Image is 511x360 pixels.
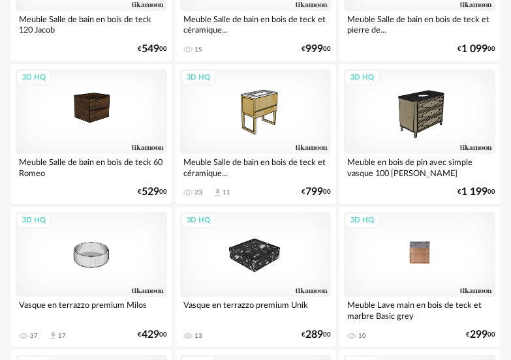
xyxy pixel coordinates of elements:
div: Meuble Salle de bain en bois de teck et pierre de... [344,11,495,37]
div: 3D HQ [181,213,216,229]
div: € 00 [457,45,495,53]
div: 3D HQ [345,213,380,229]
div: Meuble en bois de pin avec simple vasque 100 [PERSON_NAME] [344,154,495,180]
div: 17 [58,332,66,340]
div: € 00 [138,188,167,196]
a: 3D HQ Vasque en terrazzo premium Milos 37 Download icon 17 €42900 [10,207,172,347]
div: 13 [194,332,202,340]
div: 11 [223,188,230,196]
div: 10 [358,332,366,340]
a: 3D HQ Meuble Salle de bain en bois de teck et céramique... 23 Download icon 11 €79900 [175,64,337,204]
div: € 00 [457,188,495,196]
div: Meuble Salle de bain en bois de teck 60 Romeo [16,154,167,180]
div: € 00 [466,331,495,339]
span: 299 [470,331,488,339]
span: 1 099 [461,45,488,53]
span: Download icon [48,331,58,340]
div: 3D HQ [16,213,52,229]
div: 23 [194,188,202,196]
span: 999 [305,45,323,53]
div: 3D HQ [345,70,380,86]
span: 289 [305,331,323,339]
a: 3D HQ Vasque en terrazzo premium Unik 13 €28900 [175,207,337,347]
div: Meuble Lave main en bois de teck et marbre Basic grey [344,297,495,323]
span: 529 [142,188,159,196]
div: € 00 [138,45,167,53]
a: 3D HQ Meuble en bois de pin avec simple vasque 100 [PERSON_NAME] €1 19900 [339,64,501,204]
span: 429 [142,331,159,339]
div: Vasque en terrazzo premium Unik [180,297,332,323]
span: 799 [305,188,323,196]
div: € 00 [302,45,331,53]
div: Meuble Salle de bain en bois de teck et céramique... [180,154,332,180]
a: 3D HQ Meuble Salle de bain en bois de teck 60 Romeo €52900 [10,64,172,204]
div: 3D HQ [181,70,216,86]
div: 3D HQ [16,70,52,86]
div: Meuble Salle de bain en bois de teck et céramique... [180,11,332,37]
span: 549 [142,45,159,53]
div: 37 [30,332,38,340]
div: Meuble Salle de bain en bois de teck 120 Jacob [16,11,167,37]
span: 1 199 [461,188,488,196]
a: 3D HQ Meuble Lave main en bois de teck et marbre Basic grey 10 €29900 [339,207,501,347]
div: € 00 [138,331,167,339]
span: Download icon [213,188,223,198]
div: € 00 [302,188,331,196]
div: € 00 [302,331,331,339]
div: 15 [194,46,202,53]
div: Vasque en terrazzo premium Milos [16,297,167,323]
